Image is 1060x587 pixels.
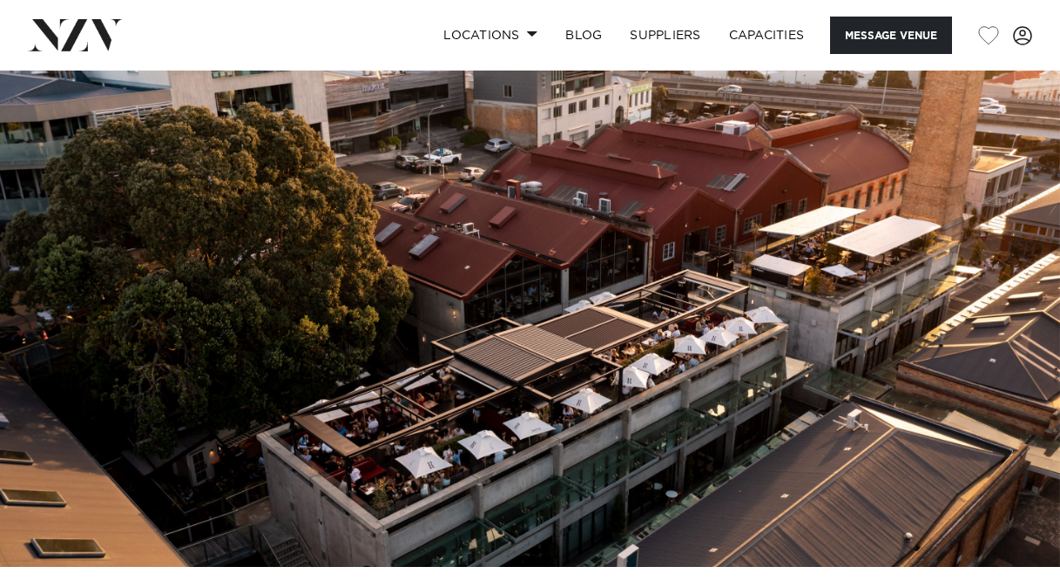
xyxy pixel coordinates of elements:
img: nzv-logo.png [28,19,123,51]
button: Message Venue [830,17,952,54]
a: BLOG [551,17,616,54]
a: SUPPLIERS [616,17,714,54]
a: Capacities [715,17,819,54]
a: Locations [429,17,551,54]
